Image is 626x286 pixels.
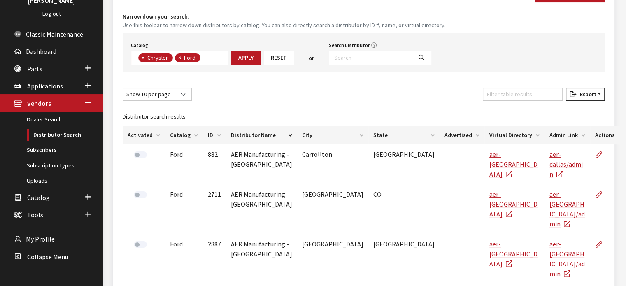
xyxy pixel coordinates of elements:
[123,21,605,30] small: Use this toolbar to narrow down distributors by catalog. You can also directly search a distribut...
[147,54,170,61] span: Chrysler
[368,234,440,284] td: [GEOGRAPHIC_DATA]
[27,100,51,108] span: Vendors
[297,184,368,234] td: [GEOGRAPHIC_DATA]
[26,235,55,244] span: My Profile
[595,184,609,205] a: Edit Distributor
[576,91,596,98] span: Export
[134,191,147,198] label: Activate Dealer
[549,240,585,278] a: aer-[GEOGRAPHIC_DATA]/admin
[489,150,538,178] a: aer-[GEOGRAPHIC_DATA]
[549,190,585,228] a: aer-[GEOGRAPHIC_DATA]/admin
[226,234,297,284] td: AER Manufacturing - [GEOGRAPHIC_DATA]
[178,54,181,61] span: ×
[26,30,83,38] span: Classic Maintenance
[231,51,261,65] button: Apply
[138,53,173,62] li: Chrysler
[489,190,538,218] a: aer-[GEOGRAPHIC_DATA]
[203,184,226,234] td: 2711
[297,144,368,184] td: Carrollton
[123,12,605,21] h4: Narrow down your search:
[27,193,50,202] span: Catalog
[264,51,294,65] button: Reset
[123,126,165,144] th: Activated: activate to sort column ascending
[27,253,68,261] span: Collapse Menu
[175,53,200,62] li: Ford
[203,234,226,284] td: 2887
[329,51,412,65] input: Search
[329,42,370,49] label: Search Distributor
[590,126,620,144] th: Actions
[165,144,203,184] td: Ford
[203,126,226,144] th: ID: activate to sort column ascending
[175,53,183,62] button: Remove item
[368,126,440,144] th: State: activate to sort column ascending
[183,54,198,61] span: Ford
[202,55,207,62] textarea: Search
[309,54,314,63] span: or
[123,107,620,126] caption: Distributor search results:
[489,240,538,268] a: aer-[GEOGRAPHIC_DATA]
[566,88,605,101] button: Export
[368,144,440,184] td: [GEOGRAPHIC_DATA]
[549,150,583,178] a: aer-dallas/admin
[226,184,297,234] td: AER Manufacturing - [GEOGRAPHIC_DATA]
[297,126,368,144] th: City: activate to sort column ascending
[484,126,545,144] th: Virtual Directory: activate to sort column ascending
[440,126,484,144] th: Advertised: activate to sort column ascending
[27,65,42,73] span: Parts
[595,144,609,165] a: Edit Distributor
[42,10,61,17] a: Log out
[297,234,368,284] td: [GEOGRAPHIC_DATA]
[134,151,147,158] label: Activate Dealer
[545,126,590,144] th: Admin Link: activate to sort column ascending
[131,51,228,65] span: Select
[27,82,63,90] span: Applications
[142,54,144,61] span: ×
[26,47,56,56] span: Dashboard
[226,144,297,184] td: AER Manufacturing - [GEOGRAPHIC_DATA]
[165,184,203,234] td: Ford
[412,51,431,65] button: Search
[483,88,563,101] input: Filter table results
[203,144,226,184] td: 882
[595,234,609,255] a: Edit Distributor
[138,53,147,62] button: Remove item
[27,211,43,219] span: Tools
[134,241,147,248] label: Activate Dealer
[368,184,440,234] td: CO
[226,126,297,144] th: Distributor Name: activate to sort column descending
[165,126,203,144] th: Catalog: activate to sort column ascending
[165,234,203,284] td: Ford
[131,42,148,49] label: Catalog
